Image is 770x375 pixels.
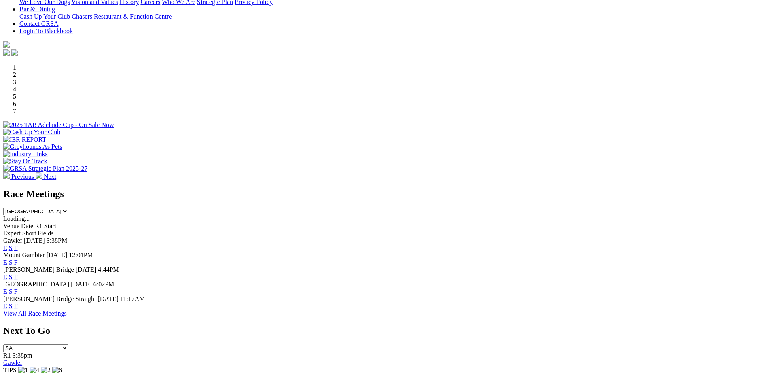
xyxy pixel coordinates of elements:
[22,230,36,237] span: Short
[52,367,62,374] img: 6
[3,165,87,172] img: GRSA Strategic Plan 2025-27
[9,259,13,266] a: S
[24,237,45,244] span: [DATE]
[69,252,93,258] span: 12:01PM
[3,252,45,258] span: Mount Gambier
[3,136,46,143] img: IER REPORT
[41,367,51,374] img: 2
[3,215,30,222] span: Loading...
[19,13,70,20] a: Cash Up Your Club
[3,288,7,295] a: E
[3,325,767,336] h2: Next To Go
[3,173,36,180] a: Previous
[18,367,28,374] img: 1
[3,237,22,244] span: Gawler
[3,352,11,359] span: R1
[14,244,18,251] a: F
[36,173,56,180] a: Next
[3,310,67,317] a: View All Race Meetings
[47,237,68,244] span: 3:38PM
[3,367,17,373] span: TIPS
[21,222,33,229] span: Date
[3,129,60,136] img: Cash Up Your Club
[9,244,13,251] a: S
[38,230,53,237] span: Fields
[19,6,55,13] a: Bar & Dining
[3,273,7,280] a: E
[72,13,172,20] a: Chasers Restaurant & Function Centre
[3,158,47,165] img: Stay On Track
[14,288,18,295] a: F
[3,266,74,273] span: [PERSON_NAME] Bridge
[76,266,97,273] span: [DATE]
[9,288,13,295] a: S
[36,172,42,179] img: chevron-right-pager-white.svg
[9,303,13,309] a: S
[14,303,18,309] a: F
[3,41,10,48] img: logo-grsa-white.png
[3,295,96,302] span: [PERSON_NAME] Bridge Straight
[120,295,145,302] span: 11:17AM
[3,244,7,251] a: E
[98,266,119,273] span: 4:44PM
[98,295,119,302] span: [DATE]
[30,367,39,374] img: 4
[3,121,114,129] img: 2025 TAB Adelaide Cup - On Sale Now
[3,150,48,158] img: Industry Links
[14,259,18,266] a: F
[19,20,58,27] a: Contact GRSA
[3,189,767,199] h2: Race Meetings
[9,273,13,280] a: S
[3,359,22,366] a: Gawler
[19,28,73,34] a: Login To Blackbook
[3,222,19,229] span: Venue
[71,281,92,288] span: [DATE]
[3,230,21,237] span: Expert
[3,281,69,288] span: [GEOGRAPHIC_DATA]
[47,252,68,258] span: [DATE]
[19,13,767,20] div: Bar & Dining
[35,222,56,229] span: R1 Start
[3,259,7,266] a: E
[3,303,7,309] a: E
[44,173,56,180] span: Next
[11,49,18,56] img: twitter.svg
[3,49,10,56] img: facebook.svg
[3,172,10,179] img: chevron-left-pager-white.svg
[3,143,62,150] img: Greyhounds As Pets
[11,173,34,180] span: Previous
[93,281,115,288] span: 6:02PM
[14,273,18,280] a: F
[13,352,32,359] span: 3:38pm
